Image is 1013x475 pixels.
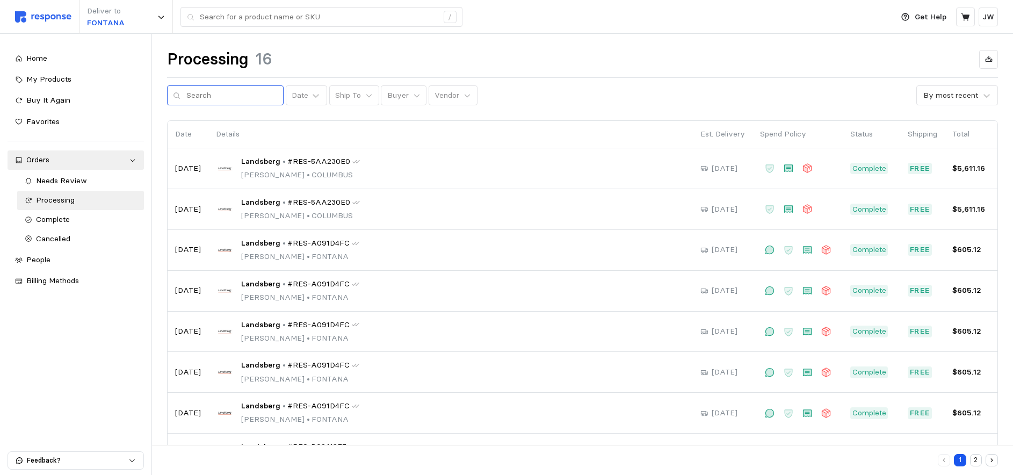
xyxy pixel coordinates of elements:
[982,11,994,23] p: JW
[175,244,201,256] p: [DATE]
[335,90,361,102] p: Ship To
[26,154,125,166] div: Orders
[241,359,280,371] span: Landsberg
[910,204,930,215] p: Free
[305,374,312,384] span: •
[283,278,286,290] p: •
[287,319,350,331] span: #RES-A091D4FC
[175,128,201,140] p: Date
[241,333,359,344] p: [PERSON_NAME] FONTANA
[852,326,886,337] p: Complete
[850,128,893,140] p: Status
[283,156,286,168] p: •
[241,210,360,222] p: [PERSON_NAME] COLUMBUS
[241,237,280,249] span: Landsberg
[305,211,312,220] span: •
[852,407,886,419] p: Complete
[241,414,359,426] p: [PERSON_NAME] FONTANA
[287,441,346,453] span: #RES-D08418E7
[305,292,312,302] span: •
[852,366,886,378] p: Complete
[167,49,248,70] h1: Processing
[87,17,125,29] p: FONTANA
[216,241,234,259] img: Landsberg
[175,163,201,175] p: [DATE]
[910,244,930,256] p: Free
[216,160,234,177] img: Landsberg
[915,11,946,23] p: Get Help
[17,229,144,249] a: Cancelled
[712,204,737,215] p: [DATE]
[712,326,737,337] p: [DATE]
[287,156,350,168] span: #RES-5AA230E0
[17,210,144,229] a: Complete
[15,11,71,23] img: svg%3e
[712,163,737,175] p: [DATE]
[26,276,79,285] span: Billing Methods
[8,150,144,170] a: Orders
[283,319,286,331] p: •
[8,91,144,110] a: Buy It Again
[216,404,234,422] img: Landsberg
[8,70,144,89] a: My Products
[8,112,144,132] a: Favorites
[895,7,953,27] button: Get Help
[952,285,990,297] p: $605.12
[17,191,144,210] a: Processing
[241,319,280,331] span: Landsberg
[712,285,737,297] p: [DATE]
[287,197,350,208] span: #RES-5AA230E0
[287,359,350,371] span: #RES-A091D4FC
[979,8,998,26] button: JW
[36,234,70,243] span: Cancelled
[8,250,144,270] a: People
[712,407,737,419] p: [DATE]
[283,441,286,453] p: •
[8,271,144,291] a: Billing Methods
[216,128,685,140] p: Details
[952,326,990,337] p: $605.12
[952,163,990,175] p: $5,611.16
[952,366,990,378] p: $605.12
[175,326,201,337] p: [DATE]
[216,363,234,381] img: Landsberg
[287,237,350,249] span: #RES-A091D4FC
[26,255,50,264] span: People
[216,282,234,299] img: Landsberg
[283,359,286,371] p: •
[910,285,930,297] p: Free
[287,400,350,412] span: #RES-A091D4FC
[26,74,71,84] span: My Products
[8,452,143,469] button: Feedback?
[435,90,459,102] p: Vendor
[952,407,990,419] p: $605.12
[852,163,886,175] p: Complete
[241,251,359,263] p: [PERSON_NAME] FONTANA
[17,171,144,191] a: Needs Review
[175,407,201,419] p: [DATE]
[241,292,359,304] p: [PERSON_NAME] FONTANA
[256,49,272,70] h1: 16
[952,204,990,215] p: $5,611.16
[175,204,201,215] p: [DATE]
[26,117,60,126] span: Favorites
[329,85,379,106] button: Ship To
[216,200,234,218] img: Landsberg
[241,156,280,168] span: Landsberg
[175,285,201,297] p: [DATE]
[200,8,438,27] input: Search for a product name or SKU
[87,5,125,17] p: Deliver to
[923,90,978,101] div: By most recent
[305,170,312,179] span: •
[852,204,886,215] p: Complete
[283,197,286,208] p: •
[241,373,359,385] p: [PERSON_NAME] FONTANA
[444,11,457,24] div: /
[700,128,745,140] p: Est. Delivery
[760,128,835,140] p: Spend Policy
[216,322,234,340] img: Landsberg
[954,454,966,466] button: 1
[292,90,308,101] div: Date
[381,85,426,106] button: Buyer
[305,414,312,424] span: •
